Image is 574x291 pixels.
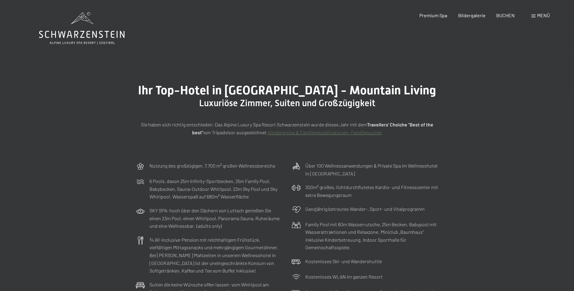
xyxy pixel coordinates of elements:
[458,12,486,18] a: Bildergalerie
[192,122,433,135] strong: Travellers' Choiche "Best of the best"
[496,12,515,18] a: BUCHEN
[305,273,383,281] p: Kostenloses WLAN im ganzen Resort
[149,177,283,201] p: 6 Pools, davon 25m Infinity-Sportbecken, 25m Family Pool, Babybecken, Sauna-Outdoor Whirlpool, 23...
[537,12,550,18] span: Menü
[138,83,436,97] span: Ihr Top-Hotel in [GEOGRAPHIC_DATA] - Mountain Living
[199,98,375,108] span: Luxuriöse Zimmer, Suiten und Großzügigkeit
[419,12,447,18] a: Premium Spa
[305,205,425,213] p: Ganzjährig betreutes Wander-, Sport- und Vitalprogramm
[268,129,382,135] a: Kinderpreise & Familienkonbinationen- Familiensuiten
[305,183,438,199] p: 300m² großes, lichtdurchflutetes Kardio- und Fitnesscenter mit extra Bewegungsraum
[149,207,283,230] p: SKY SPA: hoch über den Dächern von Luttach genießen Sie einen 23m Pool, einen Whirlpool, Panorama...
[305,162,438,177] p: Über 100 Wellnessanwendungen & Private Spa im Wellnesshotel in [GEOGRAPHIC_DATA]
[305,257,382,265] p: Kostenloses Ski- und Wandershuttle
[136,121,438,136] p: Sie haben sich richtig entschieden: Das Alpine Luxury Spa Resort Schwarzenstein wurde dieses Jahr...
[149,236,283,275] p: ¾ All-inclusive-Pension mit reichhaltigem Frühstück, vielfältigen Mittagssnacks und mehrgängigem ...
[149,162,275,170] p: Nutzung des großzügigen, 7.700 m² großen Wellnessbereichs
[305,221,438,251] p: Family Pool mit 60m Wasserrutsche, 25m Becken, Babypool mit Wasserattraktionen und Relaxzone. Min...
